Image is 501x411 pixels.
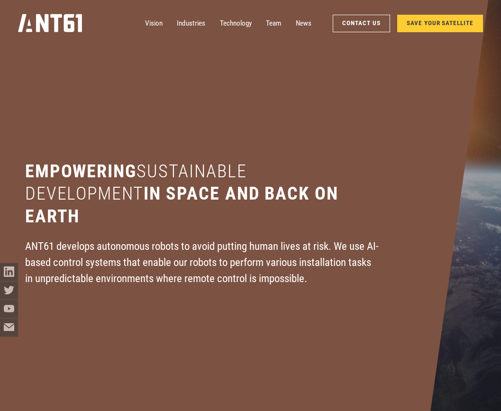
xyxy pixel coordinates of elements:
[25,160,380,228] h1: Empowering in space and back on earth
[266,14,281,32] a: Team
[220,14,252,32] a: Technology
[397,15,483,32] a: SAVE YOUR SATELLITE
[296,14,311,32] a: News
[18,11,82,36] a: home
[333,15,390,32] a: Contact Us
[25,238,380,287] div: ANT61 develops autonomous robots to avoid putting human lives at risk. We use AI-based control sy...
[145,14,163,32] a: Vision
[177,14,205,32] a: Industries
